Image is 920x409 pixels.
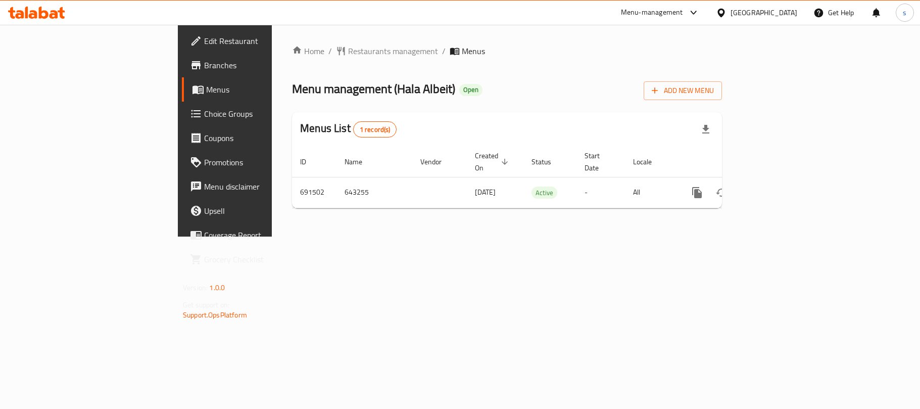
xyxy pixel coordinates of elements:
div: Menu-management [621,7,683,19]
li: / [442,45,446,57]
div: Total records count [353,121,397,138]
a: Coverage Report [182,223,331,247]
td: All [625,177,677,208]
span: Coverage Report [204,229,323,241]
button: more [685,180,709,205]
span: [DATE] [475,186,496,199]
span: ID [300,156,319,168]
span: Edit Restaurant [204,35,323,47]
div: Export file [694,117,718,142]
a: Menu disclaimer [182,174,331,199]
span: Start Date [585,150,613,174]
span: Menu management ( Hala Albeit ) [292,77,455,100]
span: Vendor [420,156,455,168]
span: s [903,7,906,18]
span: Promotions [204,156,323,168]
div: Open [459,84,482,96]
span: Open [459,85,482,94]
div: Active [531,187,557,199]
a: Branches [182,53,331,77]
span: Name [345,156,375,168]
span: Restaurants management [348,45,438,57]
h2: Menus List [300,121,397,138]
button: Add New Menu [644,81,722,100]
span: Locale [633,156,665,168]
span: Status [531,156,564,168]
span: Grocery Checklist [204,253,323,265]
span: 1.0.0 [209,281,225,294]
a: Choice Groups [182,102,331,126]
span: Coupons [204,132,323,144]
a: Support.OpsPlatform [183,308,247,322]
nav: breadcrumb [292,45,722,57]
a: Coupons [182,126,331,150]
span: Menus [462,45,485,57]
table: enhanced table [292,147,790,208]
span: Branches [204,59,323,71]
td: - [576,177,625,208]
span: Add New Menu [652,84,714,97]
span: Version: [183,281,208,294]
a: Edit Restaurant [182,29,331,53]
a: Menus [182,77,331,102]
a: Restaurants management [336,45,438,57]
td: 643255 [336,177,412,208]
span: Upsell [204,205,323,217]
a: Grocery Checklist [182,247,331,271]
span: 1 record(s) [354,125,397,134]
span: Active [531,187,557,199]
th: Actions [677,147,790,177]
span: Created On [475,150,511,174]
span: Menu disclaimer [204,180,323,193]
a: Upsell [182,199,331,223]
button: Change Status [709,180,734,205]
a: Promotions [182,150,331,174]
span: Menus [206,83,323,96]
span: Choice Groups [204,108,323,120]
div: [GEOGRAPHIC_DATA] [731,7,797,18]
span: Get support on: [183,298,229,311]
